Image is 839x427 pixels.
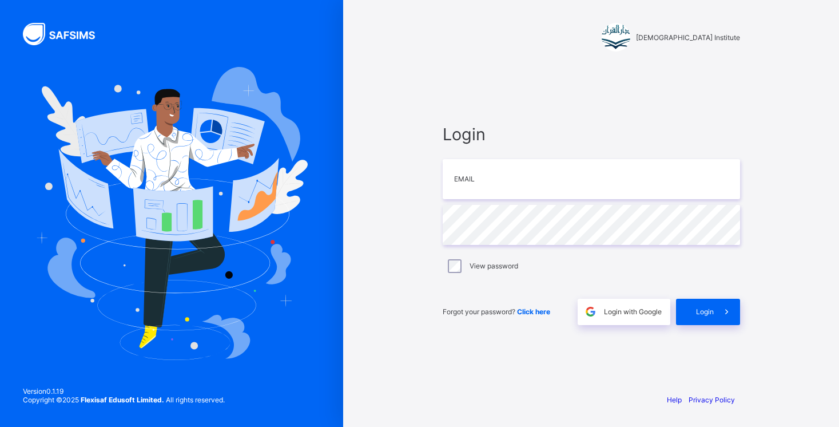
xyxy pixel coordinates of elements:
span: Login [443,124,740,144]
span: Forgot your password? [443,307,550,316]
span: Login with Google [604,307,662,316]
img: google.396cfc9801f0270233282035f929180a.svg [584,305,597,318]
img: Hero Image [35,67,308,360]
span: [DEMOGRAPHIC_DATA] Institute [636,33,740,42]
a: Help [667,396,682,404]
a: Click here [517,307,550,316]
strong: Flexisaf Edusoft Limited. [81,396,164,404]
img: SAFSIMS Logo [23,23,109,45]
label: View password [470,262,518,270]
span: Version 0.1.19 [23,387,225,396]
a: Privacy Policy [689,396,735,404]
span: Login [696,307,714,316]
span: Copyright © 2025 All rights reserved. [23,396,225,404]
